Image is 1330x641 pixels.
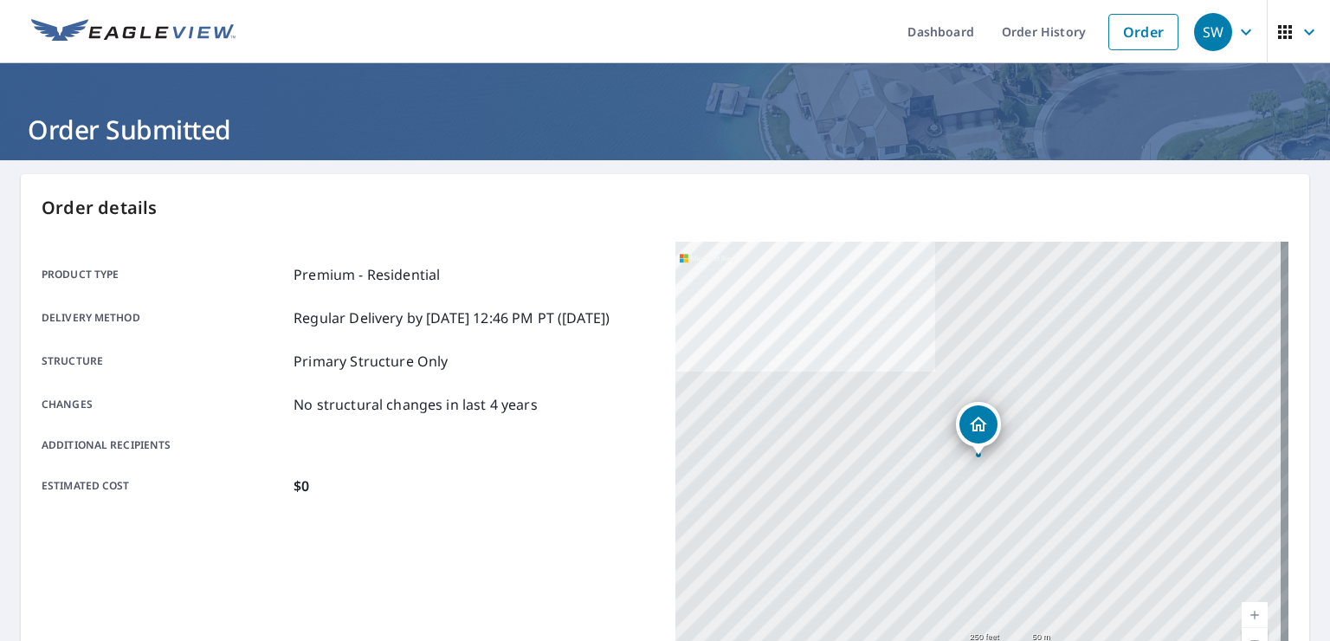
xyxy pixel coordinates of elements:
p: $0 [294,476,309,496]
img: EV Logo [31,19,236,45]
p: Changes [42,394,287,415]
div: Dropped pin, building 1, Residential property, 405 Noid St Canton, SD 57013 [956,402,1001,456]
p: Order details [42,195,1288,221]
p: Product type [42,264,287,285]
p: Regular Delivery by [DATE] 12:46 PM PT ([DATE]) [294,308,610,328]
a: Order [1108,14,1178,50]
h1: Order Submitted [21,112,1309,147]
a: Current Level 17, Zoom In [1242,602,1268,628]
p: Structure [42,351,287,372]
p: Additional recipients [42,437,287,453]
p: No structural changes in last 4 years [294,394,538,415]
p: Primary Structure Only [294,351,448,372]
div: SW [1194,13,1232,51]
p: Estimated cost [42,476,287,496]
p: Delivery method [42,308,287,328]
p: Premium - Residential [294,264,440,285]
